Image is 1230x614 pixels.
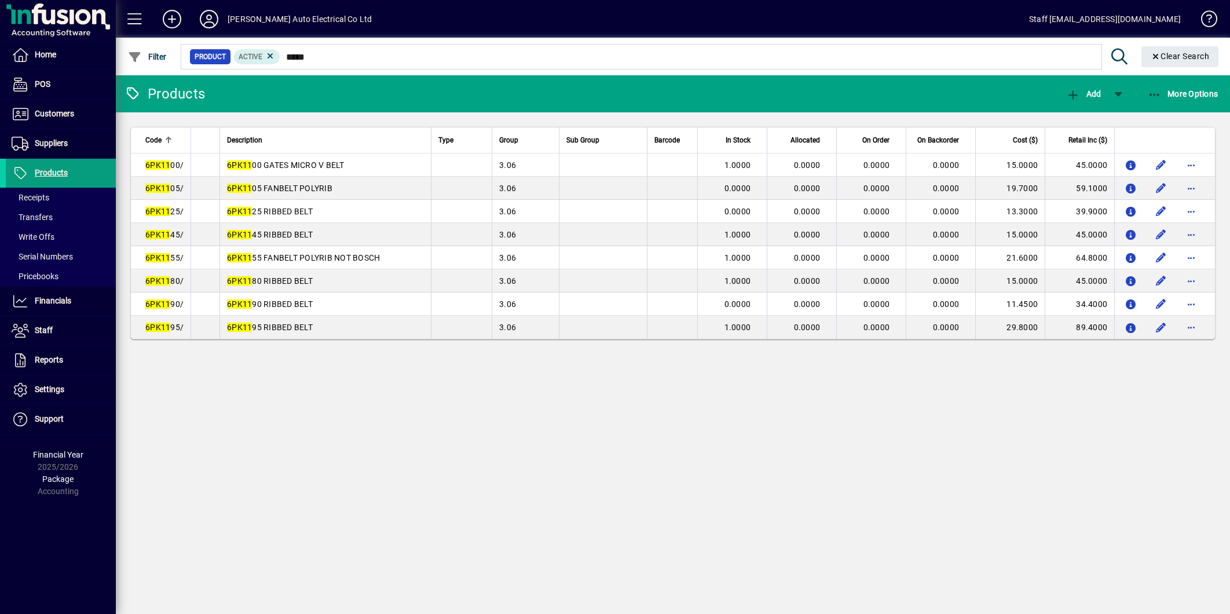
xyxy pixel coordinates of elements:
em: 6PK11 [145,276,170,286]
div: Allocated [774,134,830,147]
button: Profile [191,9,228,30]
span: Package [42,474,74,484]
span: 0.0000 [933,184,960,193]
span: Group [499,134,518,147]
span: 3.06 [499,276,516,286]
a: Reports [6,346,116,375]
span: POS [35,79,50,89]
div: Description [227,134,424,147]
span: 0.0000 [794,160,821,170]
span: Financial Year [33,450,83,459]
span: On Backorder [917,134,959,147]
a: Home [6,41,116,70]
em: 6PK11 [227,184,252,193]
span: 0.0000 [794,276,821,286]
button: More options [1182,248,1200,267]
span: Reports [35,355,63,364]
span: 45/ [145,230,184,239]
span: 45 RIBBED BELT [227,230,313,239]
span: 3.06 [499,230,516,239]
em: 6PK11 [227,276,252,286]
span: 0.0000 [933,253,960,262]
a: Write Offs [6,227,116,247]
div: Code [145,134,184,147]
span: 0.0000 [863,253,890,262]
div: [PERSON_NAME] Auto Electrical Co Ltd [228,10,372,28]
span: 0.0000 [794,184,821,193]
span: 0.0000 [933,299,960,309]
button: Edit [1152,156,1170,174]
div: Sub Group [566,134,640,147]
span: 25 RIBBED BELT [227,207,313,216]
button: Add [153,9,191,30]
span: 05 FANBELT POLYRIB [227,184,332,193]
div: On Order [844,134,900,147]
em: 6PK11 [227,323,252,332]
span: 0.0000 [724,299,751,309]
span: Customers [35,109,74,118]
span: 1.0000 [724,160,751,170]
span: Suppliers [35,138,68,148]
span: 0.0000 [933,323,960,332]
div: Group [499,134,552,147]
td: 15.0000 [975,223,1045,246]
span: 0.0000 [863,299,890,309]
span: Allocated [790,134,820,147]
em: 6PK11 [145,323,170,332]
button: More options [1182,225,1200,244]
em: 6PK11 [145,184,170,193]
div: In Stock [705,134,761,147]
span: 95/ [145,323,184,332]
span: 3.06 [499,207,516,216]
div: Staff [EMAIL_ADDRESS][DOMAIN_NAME] [1029,10,1181,28]
td: 11.4500 [975,293,1045,316]
button: More options [1182,272,1200,290]
span: 1.0000 [724,253,751,262]
td: 45.0000 [1045,223,1114,246]
td: 89.4000 [1045,316,1114,339]
em: 6PK11 [227,253,252,262]
em: 6PK11 [227,299,252,309]
span: Cost ($) [1013,134,1038,147]
a: Staff [6,316,116,345]
span: 3.06 [499,160,516,170]
button: More options [1182,318,1200,337]
a: Support [6,405,116,434]
span: 0.0000 [794,253,821,262]
td: 13.3000 [975,200,1045,223]
span: 0.0000 [863,207,890,216]
td: 21.6000 [975,246,1045,269]
a: Knowledge Base [1192,2,1216,40]
a: Settings [6,375,116,404]
button: Add [1063,83,1104,104]
button: Edit [1152,295,1170,313]
span: 0.0000 [863,184,890,193]
span: Retail Inc ($) [1068,134,1107,147]
div: Barcode [654,134,690,147]
span: 0.0000 [863,323,890,332]
span: 80 RIBBED BELT [227,276,313,286]
em: 6PK11 [227,160,252,170]
a: POS [6,70,116,99]
button: Edit [1152,318,1170,337]
span: 3.06 [499,299,516,309]
td: 19.7000 [975,177,1045,200]
span: 0.0000 [724,207,751,216]
span: 1.0000 [724,230,751,239]
span: 55/ [145,253,184,262]
button: More options [1182,179,1200,198]
a: Pricebooks [6,266,116,286]
span: Financials [35,296,71,305]
button: Edit [1152,272,1170,290]
span: More Options [1148,89,1218,98]
span: Barcode [654,134,680,147]
span: 80/ [145,276,184,286]
span: 0.0000 [794,207,821,216]
td: 64.8000 [1045,246,1114,269]
span: 1.0000 [724,323,751,332]
button: Edit [1152,202,1170,221]
em: 6PK11 [227,230,252,239]
span: Clear Search [1151,52,1210,61]
span: Serial Numbers [12,252,73,261]
span: 25/ [145,207,184,216]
